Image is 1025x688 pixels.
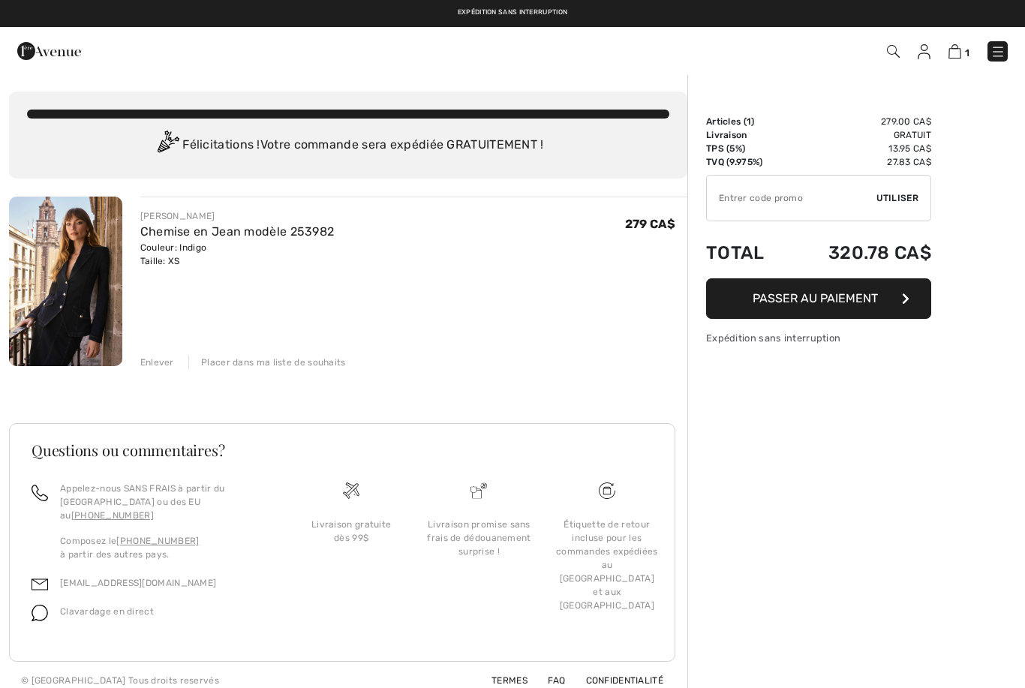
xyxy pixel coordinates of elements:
div: © [GEOGRAPHIC_DATA] Tous droits reservés [21,674,219,687]
span: Clavardage en direct [60,606,154,617]
p: Appelez-nous SANS FRAIS à partir du [GEOGRAPHIC_DATA] ou des EU au [60,482,269,522]
span: 1 [965,47,969,59]
a: [PHONE_NUMBER] [116,536,199,546]
img: Mes infos [918,44,930,59]
a: Termes [473,675,528,686]
div: Expédition sans interruption [706,331,931,345]
td: Gratuit [787,128,931,142]
a: 1 [948,42,969,60]
a: [EMAIL_ADDRESS][DOMAIN_NAME] [60,578,216,588]
td: Livraison [706,128,787,142]
img: Congratulation2.svg [152,131,182,161]
td: Articles ( ) [706,115,787,128]
div: Livraison promise sans frais de dédouanement surprise ! [427,518,531,558]
a: FAQ [530,675,565,686]
img: chat [32,605,48,621]
td: 279.00 CA$ [787,115,931,128]
img: call [32,485,48,501]
div: Livraison gratuite dès 99$ [299,518,403,545]
img: email [32,576,48,593]
a: Chemise en Jean modèle 253982 [140,224,335,239]
img: Livraison gratuite dès 99$ [599,482,615,499]
img: Livraison gratuite dès 99$ [343,482,359,499]
img: Chemise en Jean modèle 253982 [9,197,122,366]
td: 320.78 CA$ [787,227,931,278]
h3: Questions ou commentaires? [32,443,653,458]
a: Confidentialité [568,675,664,686]
div: Étiquette de retour incluse pour les commandes expédiées au [GEOGRAPHIC_DATA] et aux [GEOGRAPHIC_... [555,518,659,612]
span: Passer au paiement [753,291,878,305]
div: Placer dans ma liste de souhaits [188,356,346,369]
img: Livraison promise sans frais de dédouanement surprise&nbsp;! [470,482,487,499]
td: TPS (5%) [706,142,787,155]
img: Recherche [887,45,900,58]
span: 1 [747,116,751,127]
td: Total [706,227,787,278]
p: Composez le à partir des autres pays. [60,534,269,561]
div: Enlever [140,356,174,369]
div: Félicitations ! Votre commande sera expédiée GRATUITEMENT ! [27,131,669,161]
img: Panier d'achat [948,44,961,59]
input: Code promo [707,176,876,221]
a: 1ère Avenue [17,43,81,57]
button: Passer au paiement [706,278,931,319]
span: Utiliser [876,191,918,205]
span: 279 CA$ [625,217,675,231]
img: 1ère Avenue [17,36,81,66]
a: [PHONE_NUMBER] [71,510,154,521]
div: Couleur: Indigo Taille: XS [140,241,335,268]
img: Menu [990,44,1005,59]
div: [PERSON_NAME] [140,209,335,223]
td: TVQ (9.975%) [706,155,787,169]
td: 27.83 CA$ [787,155,931,169]
td: 13.95 CA$ [787,142,931,155]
